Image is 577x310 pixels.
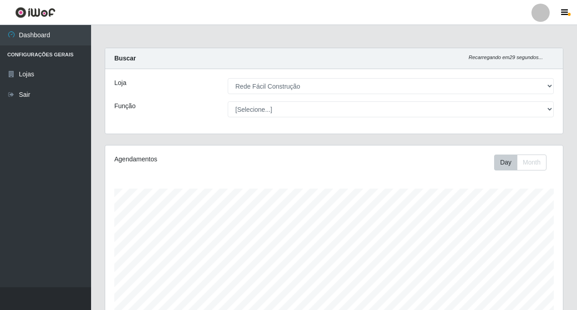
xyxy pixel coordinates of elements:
[469,55,543,60] i: Recarregando em 29 segundos...
[114,155,290,164] div: Agendamentos
[114,78,126,88] label: Loja
[494,155,554,170] div: Toolbar with button groups
[114,55,136,62] strong: Buscar
[494,155,546,170] div: First group
[114,101,136,111] label: Função
[517,155,546,170] button: Month
[15,7,56,18] img: CoreUI Logo
[494,155,517,170] button: Day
